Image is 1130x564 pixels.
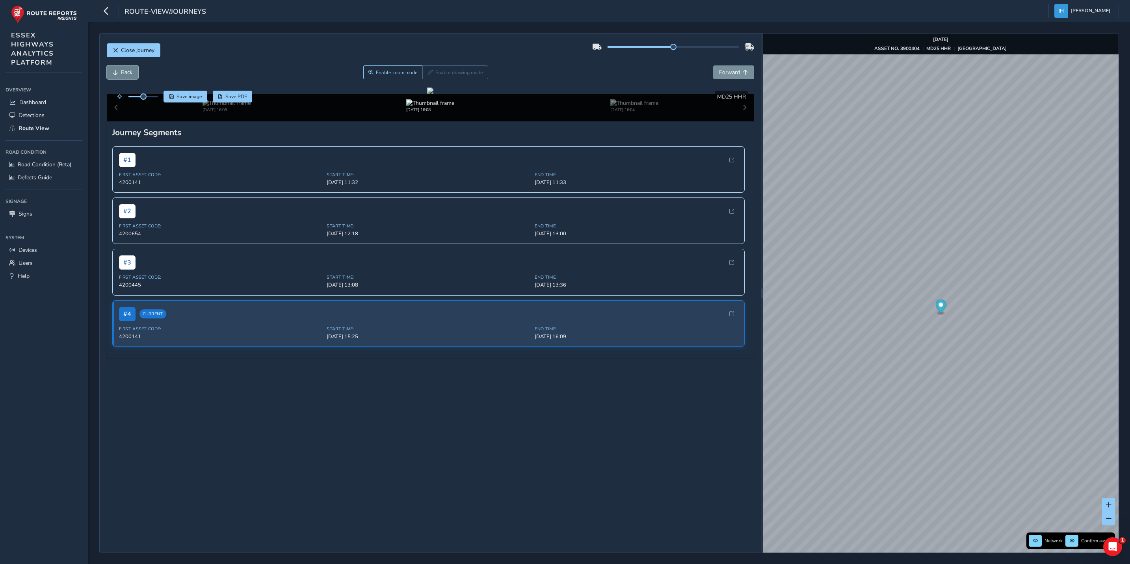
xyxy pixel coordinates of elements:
div: Journey Segments [112,127,749,138]
img: diamond-layout [1054,4,1068,18]
span: Road Condition (Beta) [18,161,71,168]
span: Dashboard [19,99,46,106]
span: 1 [1119,537,1126,544]
span: Devices [19,246,37,254]
span: Save image [177,93,202,100]
span: [DATE] 13:08 [327,281,530,289]
div: [DATE] 16:08 [203,107,251,113]
span: Back [121,69,132,76]
span: Close journey [121,47,154,54]
span: Enable zoom mode [376,69,418,76]
span: End Time: [535,326,738,332]
a: Devices [6,244,82,257]
span: First Asset Code: [119,326,322,332]
div: Signage [6,195,82,207]
span: First Asset Code: [119,223,322,229]
span: [DATE] 11:33 [535,179,738,186]
span: 4200654 [119,230,322,237]
span: Defects Guide [18,174,52,181]
span: [DATE] 16:09 [535,333,738,340]
a: Dashboard [6,96,82,109]
span: [DATE] 13:00 [535,230,738,237]
span: 4200141 [119,179,322,186]
button: Back [107,65,138,79]
div: [DATE] 16:04 [610,107,658,113]
button: PDF [213,91,253,102]
span: # 3 [119,255,136,270]
a: Route View [6,122,82,135]
span: Current [139,309,166,318]
div: Overview [6,84,82,96]
span: [PERSON_NAME] [1071,4,1110,18]
img: Thumbnail frame [406,99,454,107]
button: Zoom [363,65,423,79]
span: Start Time: [327,326,530,332]
div: System [6,232,82,244]
span: Detections [19,112,45,119]
span: # 4 [119,307,136,321]
img: Thumbnail frame [203,99,251,107]
div: Map marker [935,300,946,316]
strong: [DATE] [933,36,948,43]
div: [DATE] 16:08 [406,107,454,113]
span: Start Time: [327,172,530,178]
span: End Time: [535,223,738,229]
span: [DATE] 12:18 [327,230,530,237]
a: Detections [6,109,82,122]
span: Start Time: [327,274,530,280]
span: End Time: [535,172,738,178]
strong: MD25 HHR [926,45,951,52]
img: rr logo [11,6,77,23]
img: Thumbnail frame [610,99,658,107]
iframe: Intercom live chat [1103,537,1122,556]
span: MD25 HHR [717,93,746,101]
span: Forward [719,69,740,76]
span: 4200141 [119,333,322,340]
span: 4200445 [119,281,322,289]
span: # 1 [119,153,136,167]
span: Users [19,259,33,267]
span: Network [1045,538,1063,544]
span: [DATE] 11:32 [327,179,530,186]
span: Signs [19,210,32,218]
span: Route View [19,125,49,132]
span: [DATE] 13:36 [535,281,738,289]
span: [DATE] 15:25 [327,333,530,340]
a: Defects Guide [6,171,82,184]
span: Save PDF [225,93,247,100]
span: Help [18,272,30,280]
span: ESSEX HIGHWAYS ANALYTICS PLATFORM [11,31,54,67]
span: First Asset Code: [119,274,322,280]
button: Close journey [107,43,160,57]
span: # 2 [119,204,136,218]
strong: ASSET NO. 3900404 [874,45,920,52]
button: [PERSON_NAME] [1054,4,1113,18]
button: Forward [713,65,754,79]
a: Signs [6,207,82,220]
div: | | [874,45,1007,52]
span: route-view/journeys [125,7,206,18]
strong: [GEOGRAPHIC_DATA] [957,45,1007,52]
a: Road Condition (Beta) [6,158,82,171]
div: Road Condition [6,146,82,158]
button: Save [164,91,207,102]
span: First Asset Code: [119,172,322,178]
span: End Time: [535,274,738,280]
span: Confirm assets [1081,538,1113,544]
a: Help [6,270,82,283]
span: Start Time: [327,223,530,229]
a: Users [6,257,82,270]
